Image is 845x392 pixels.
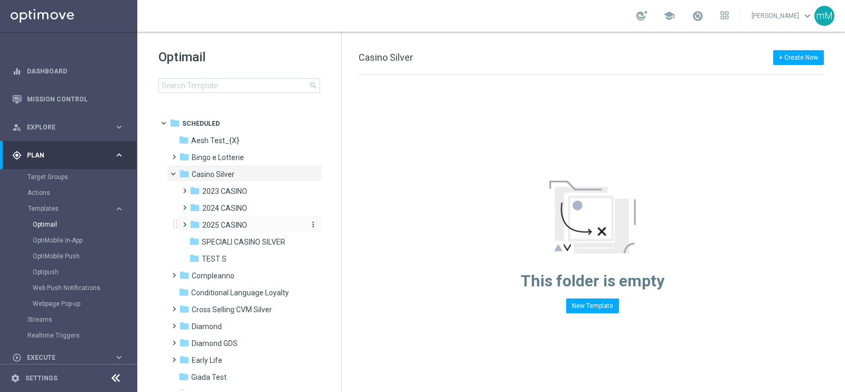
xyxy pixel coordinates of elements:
[27,204,125,213] button: Templates keyboard_arrow_right
[27,189,110,197] a: Actions
[114,150,124,160] i: keyboard_arrow_right
[190,202,200,213] i: folder
[814,6,834,26] div: mM
[12,85,124,113] div: Mission Control
[27,173,110,181] a: Target Groups
[182,119,220,128] span: Scheduled
[12,123,125,132] button: person_search Explore keyboard_arrow_right
[27,312,136,328] div: Streams
[179,270,190,281] i: folder
[33,300,110,308] a: Webpage Pop-up
[114,204,124,214] i: keyboard_arrow_right
[12,353,114,362] div: Execute
[179,371,189,382] i: folder
[33,284,110,292] a: Web Push Notifications
[33,220,110,229] a: Optimail
[12,57,124,85] div: Dashboard
[192,153,244,162] span: Bingo e Lotterie
[27,185,136,201] div: Actions
[179,169,190,179] i: folder
[25,375,58,381] a: Settings
[28,206,114,212] div: Templates
[28,206,104,212] span: Templates
[189,236,200,247] i: folder
[27,85,124,113] a: Mission Control
[12,67,22,76] i: equalizer
[192,271,234,281] span: Compleanno
[179,287,189,297] i: folder
[27,124,114,130] span: Explore
[179,304,190,314] i: folder
[27,201,136,312] div: Templates
[33,217,136,232] div: Optimail
[27,152,114,158] span: Plan
[27,354,114,361] span: Execute
[27,331,110,340] a: Realtime Triggers
[750,8,814,24] a: [PERSON_NAME]keyboard_arrow_down
[566,298,619,313] button: New Template
[158,49,320,66] h1: Optimail
[179,321,190,331] i: folder
[190,219,200,230] i: folder
[192,170,234,179] span: Casino Silver
[114,352,124,362] i: keyboard_arrow_right
[521,272,664,290] span: This folder is empty
[179,135,189,145] i: folder
[33,268,110,276] a: Optipush
[33,280,136,296] div: Web Push Notifications
[309,81,317,90] span: search
[191,136,239,145] span: Aesh Test_{X}
[773,50,824,65] button: + Create New
[359,52,413,63] span: Casino Silver
[12,151,114,160] div: Plan
[27,169,136,185] div: Target Groups
[12,151,22,160] i: gps_fixed
[191,288,289,297] span: Conditional Language Loyalty
[33,264,136,280] div: Optipush
[802,10,813,22] span: keyboard_arrow_down
[12,123,114,132] div: Explore
[170,118,180,128] i: folder
[307,220,317,230] button: more_vert
[202,237,285,247] span: SPECIALI CASINO SILVER
[192,339,238,348] span: Diamond GDS
[33,232,136,248] div: OptiMobile In-App
[309,220,317,229] i: more_vert
[12,151,125,160] button: gps_fixed Plan keyboard_arrow_right
[12,123,22,132] i: person_search
[12,353,125,362] button: play_circle_outline Execute keyboard_arrow_right
[191,372,227,382] span: Giada Test
[179,152,190,162] i: folder
[27,57,124,85] a: Dashboard
[12,67,125,76] button: equalizer Dashboard
[33,248,136,264] div: OptiMobile Push
[190,185,200,196] i: folder
[33,236,110,245] a: OptiMobile In-App
[33,252,110,260] a: OptiMobile Push
[202,220,247,230] span: 2025 CASINO
[27,328,136,343] div: Realtime Triggers
[663,10,675,22] span: school
[192,305,272,314] span: Cross Selling CVM Silver
[202,186,247,196] span: 2023 CASINO
[12,353,22,362] i: play_circle_outline
[192,356,222,365] span: Early Life
[114,122,124,132] i: keyboard_arrow_right
[189,253,200,264] i: folder
[549,181,636,254] img: emptyStateManageTemplates.jpg
[158,78,320,93] input: Search Template
[192,322,222,331] span: Diamond
[33,296,136,312] div: Webpage Pop-up
[27,315,110,324] a: Streams
[202,203,247,213] span: 2024 CASINO
[11,374,20,383] i: settings
[202,254,227,264] span: TEST S
[12,95,125,104] button: Mission Control
[179,338,190,348] i: folder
